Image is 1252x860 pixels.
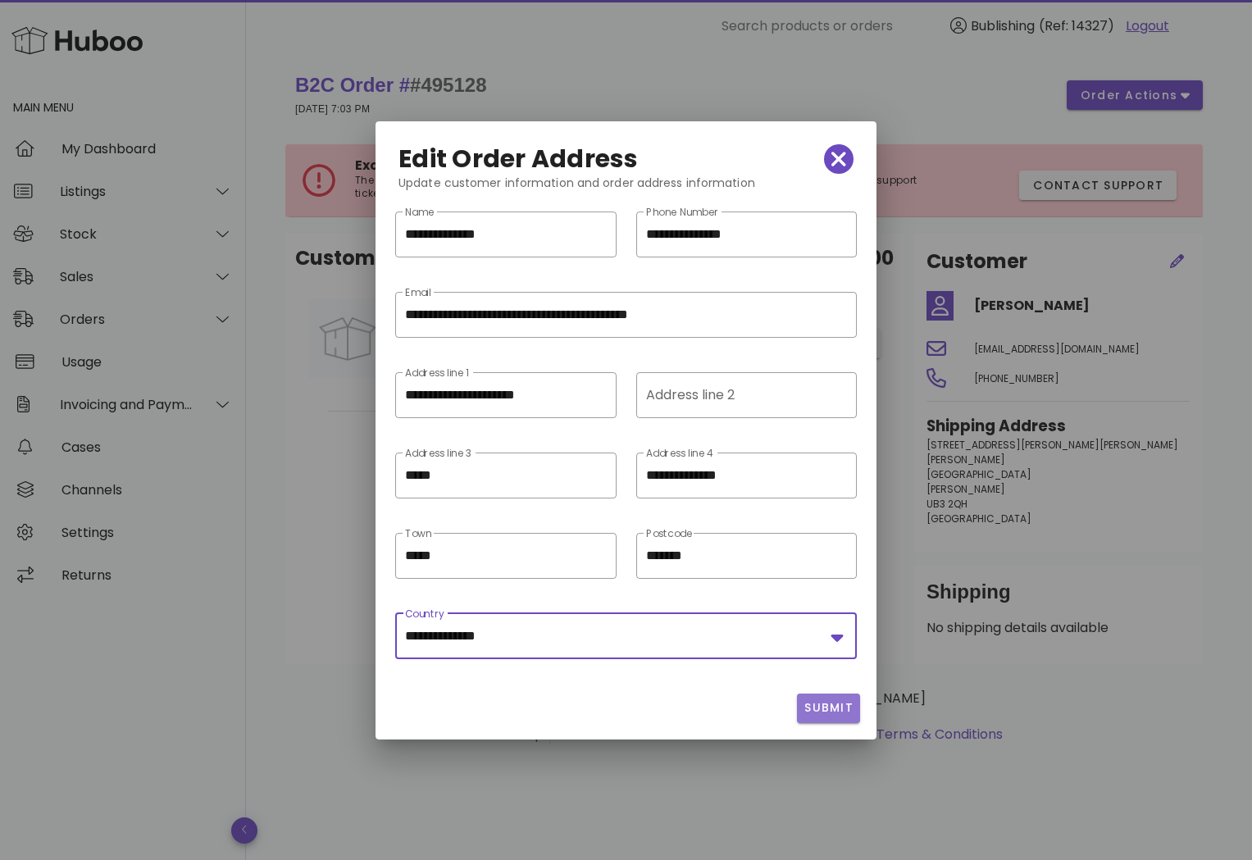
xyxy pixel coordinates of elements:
button: Submit [797,694,860,723]
label: Name [405,207,434,219]
label: Address line 3 [405,448,471,460]
label: Email [405,287,431,299]
label: Town [405,528,431,540]
label: Address line 1 [405,367,469,380]
span: Submit [804,699,854,717]
label: Address line 4 [646,448,714,460]
div: Update customer information and order address information [385,174,867,205]
label: Phone Number [646,207,719,219]
h2: Edit Order Address [398,146,639,172]
label: Postcode [646,528,692,540]
label: Country [405,608,444,621]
